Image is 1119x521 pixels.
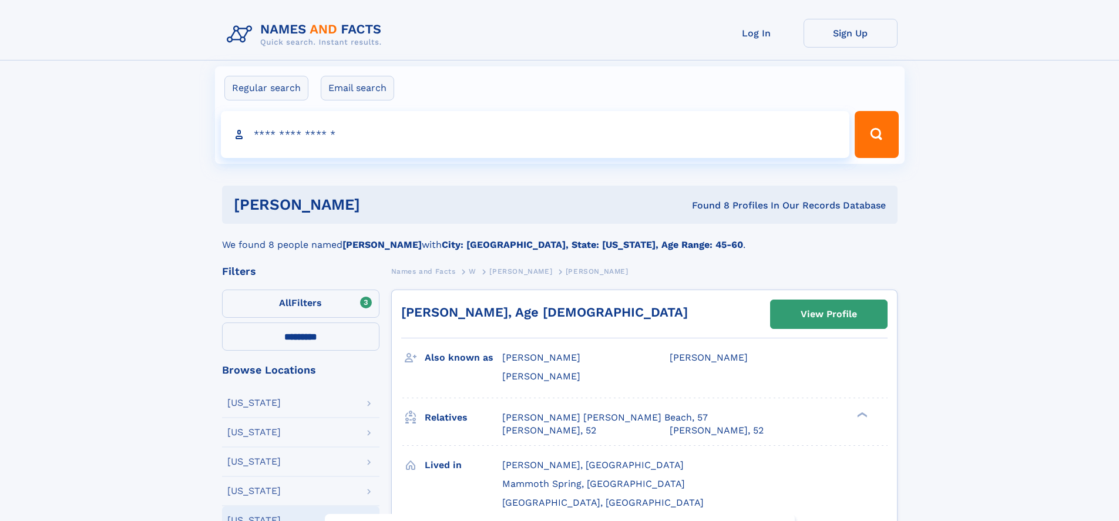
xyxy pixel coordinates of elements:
div: Filters [222,266,379,277]
b: [PERSON_NAME] [342,239,422,250]
span: [PERSON_NAME] [489,267,552,275]
label: Filters [222,290,379,318]
a: W [469,264,476,278]
a: [PERSON_NAME], 52 [670,424,764,437]
div: ❯ [854,411,868,418]
label: Regular search [224,76,308,100]
h1: [PERSON_NAME] [234,197,526,212]
label: Email search [321,76,394,100]
div: [US_STATE] [227,486,281,496]
div: Browse Locations [222,365,379,375]
span: W [469,267,476,275]
a: Names and Facts [391,264,456,278]
b: City: [GEOGRAPHIC_DATA], State: [US_STATE], Age Range: 45-60 [442,239,743,250]
span: [PERSON_NAME], [GEOGRAPHIC_DATA] [502,459,684,470]
div: Found 8 Profiles In Our Records Database [526,199,886,212]
a: [PERSON_NAME], Age [DEMOGRAPHIC_DATA] [401,305,688,320]
div: [US_STATE] [227,428,281,437]
span: [PERSON_NAME] [670,352,748,363]
span: [PERSON_NAME] [566,267,629,275]
a: Sign Up [804,19,898,48]
div: View Profile [801,301,857,328]
button: Search Button [855,111,898,158]
h3: Lived in [425,455,502,475]
span: [PERSON_NAME] [502,371,580,382]
span: All [279,297,291,308]
div: [US_STATE] [227,457,281,466]
input: search input [221,111,850,158]
span: [PERSON_NAME] [502,352,580,363]
a: [PERSON_NAME], 52 [502,424,596,437]
span: Mammoth Spring, [GEOGRAPHIC_DATA] [502,478,685,489]
a: [PERSON_NAME] [PERSON_NAME] Beach, 57 [502,411,708,424]
h3: Also known as [425,348,502,368]
a: Log In [710,19,804,48]
a: [PERSON_NAME] [489,264,552,278]
div: We found 8 people named with . [222,224,898,252]
div: [US_STATE] [227,398,281,408]
img: Logo Names and Facts [222,19,391,51]
h3: Relatives [425,408,502,428]
span: [GEOGRAPHIC_DATA], [GEOGRAPHIC_DATA] [502,497,704,508]
a: View Profile [771,300,887,328]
